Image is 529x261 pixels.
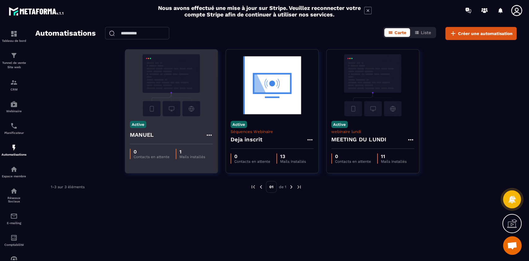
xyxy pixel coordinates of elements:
[231,129,314,134] p: Séquences Webinaire
[10,122,18,130] img: scheduler
[266,181,277,193] p: 01
[2,117,26,139] a: schedulerschedulerPlanificateur
[9,6,64,17] img: logo
[280,159,306,164] p: Mails installés
[2,175,26,178] p: Espace membre
[445,27,517,40] button: Créer une automatisation
[130,130,154,139] h4: MANUEL
[134,149,170,155] p: 0
[10,212,18,220] img: email
[335,153,371,159] p: 0
[458,30,513,37] span: Créer une automatisation
[179,149,205,155] p: 1
[296,184,302,190] img: next
[381,153,407,159] p: 11
[280,153,306,159] p: 13
[503,236,522,255] div: Ouvrir le chat
[421,30,431,35] span: Liste
[234,153,270,159] p: 0
[2,229,26,251] a: accountantaccountantComptabilité
[2,183,26,208] a: social-networksocial-networkRéseaux Sociaux
[2,96,26,117] a: automationsautomationsWebinaire
[2,88,26,91] p: CRM
[231,135,262,144] h4: Deja inscrit
[331,135,386,144] h4: MEETING DU LUNDI
[51,185,85,189] p: 1-3 sur 3 éléments
[234,159,270,164] p: Contacts en attente
[2,196,26,203] p: Réseaux Sociaux
[10,100,18,108] img: automations
[2,161,26,183] a: automationsautomationsEspace membre
[2,25,26,47] a: formationformationTableau de bord
[335,159,371,164] p: Contacts en attente
[231,54,314,116] img: automation-background
[384,28,410,37] button: Carte
[331,129,414,134] p: webinaire lundi
[411,28,435,37] button: Liste
[2,39,26,42] p: Tableau de bord
[10,166,18,173] img: automations
[250,184,256,190] img: prev
[2,131,26,135] p: Planificateur
[134,155,170,159] p: Contacts en attente
[10,144,18,151] img: automations
[2,208,26,229] a: emailemailE-mailing
[2,109,26,113] p: Webinaire
[35,27,96,40] h2: Automatisations
[258,184,264,190] img: prev
[2,243,26,246] p: Comptabilité
[10,234,18,241] img: accountant
[10,30,18,38] img: formation
[2,47,26,74] a: formationformationTunnel de vente Site web
[289,184,294,190] img: next
[130,121,146,128] p: Active
[158,5,361,18] h2: Nous avons effectué une mise à jour sur Stripe. Veuillez reconnecter votre compte Stripe afin de ...
[2,61,26,69] p: Tunnel de vente Site web
[231,121,247,128] p: Active
[331,121,348,128] p: Active
[130,54,213,116] img: automation-background
[331,54,414,116] img: automation-background
[10,187,18,195] img: social-network
[10,52,18,59] img: formation
[2,153,26,156] p: Automatisations
[381,159,407,164] p: Mails installés
[279,184,286,189] p: de 1
[2,221,26,225] p: E-mailing
[2,74,26,96] a: formationformationCRM
[395,30,406,35] span: Carte
[10,79,18,86] img: formation
[2,139,26,161] a: automationsautomationsAutomatisations
[179,155,205,159] p: Mails installés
